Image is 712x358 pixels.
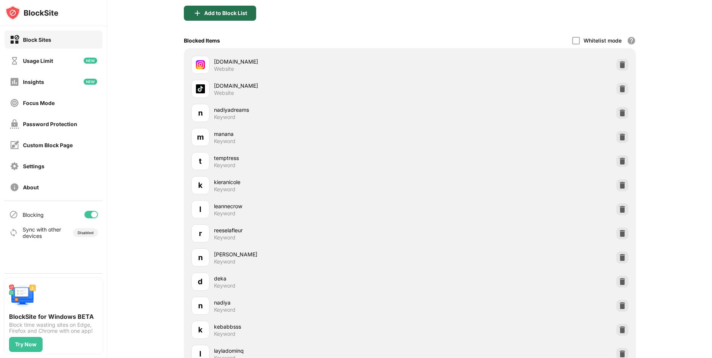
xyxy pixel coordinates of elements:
[214,66,234,72] div: Website
[10,98,19,108] img: focus-off.svg
[214,106,410,114] div: nadiyadreams
[214,186,235,193] div: Keyword
[10,161,19,171] img: settings-off.svg
[214,202,410,210] div: leannecrow
[197,131,204,143] div: m
[23,58,53,64] div: Usage Limit
[214,306,235,313] div: Keyword
[23,79,44,85] div: Insights
[23,100,55,106] div: Focus Mode
[9,313,98,320] div: BlockSite for Windows BETA
[214,154,410,162] div: temptress
[214,114,235,120] div: Keyword
[78,230,93,235] div: Disabled
[196,84,205,93] img: favicons
[204,10,247,16] div: Add to Block List
[214,210,235,217] div: Keyword
[214,178,410,186] div: kieranicole
[15,341,37,347] div: Try Now
[199,228,202,239] div: r
[23,142,73,148] div: Custom Block Page
[214,138,235,145] div: Keyword
[10,56,19,66] img: time-usage-off.svg
[84,79,97,85] img: new-icon.svg
[214,162,235,169] div: Keyword
[214,82,410,90] div: [DOMAIN_NAME]
[198,180,203,191] div: k
[214,58,410,66] div: [DOMAIN_NAME]
[199,155,202,167] div: t
[214,130,410,138] div: manana
[198,276,203,287] div: d
[23,121,77,127] div: Password Protection
[214,331,235,337] div: Keyword
[196,60,205,69] img: favicons
[23,226,61,239] div: Sync with other devices
[23,163,44,169] div: Settings
[10,119,19,129] img: password-protection-off.svg
[10,140,19,150] img: customize-block-page-off.svg
[214,274,410,282] div: deka
[198,107,203,119] div: n
[214,347,410,355] div: layladominq
[214,250,410,258] div: [PERSON_NAME]
[199,204,201,215] div: l
[214,299,410,306] div: nadiya
[214,226,410,234] div: reeselafleur
[10,77,19,87] img: insights-off.svg
[214,258,235,265] div: Keyword
[184,37,220,44] div: Blocked Items
[23,184,39,190] div: About
[9,283,36,310] img: push-desktop.svg
[198,252,203,263] div: n
[84,58,97,64] img: new-icon.svg
[5,5,58,20] img: logo-blocksite.svg
[23,37,51,43] div: Block Sites
[214,90,234,96] div: Website
[198,300,203,311] div: n
[584,37,622,44] div: Whitelist mode
[214,282,235,289] div: Keyword
[9,210,18,219] img: blocking-icon.svg
[10,183,19,192] img: about-off.svg
[198,324,203,335] div: k
[23,212,44,218] div: Blocking
[214,323,410,331] div: kebabbsss
[9,228,18,237] img: sync-icon.svg
[10,35,19,44] img: block-on.svg
[9,322,98,334] div: Block time wasting sites on Edge, Firefox and Chrome with one app!
[214,234,235,241] div: Keyword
